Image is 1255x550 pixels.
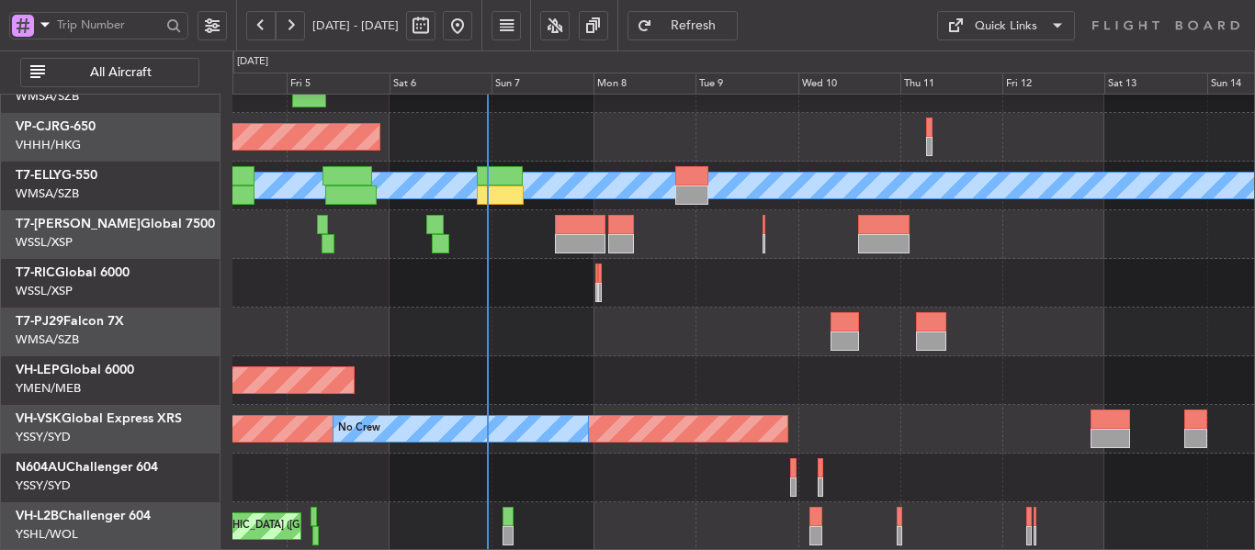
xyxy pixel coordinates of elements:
[900,73,1002,95] div: Thu 11
[16,412,62,425] span: VH-VSK
[312,17,399,34] span: [DATE] - [DATE]
[287,73,389,95] div: Fri 5
[975,17,1037,36] div: Quick Links
[16,461,66,474] span: N604AU
[338,415,380,443] div: No Crew
[16,364,60,376] span: VH-LEP
[16,510,151,522] a: VH-L2BChallenger 604
[798,73,900,95] div: Wed 10
[1002,73,1104,95] div: Fri 12
[16,266,55,279] span: T7-RIC
[16,315,63,328] span: T7-PJ29
[16,218,141,230] span: T7-[PERSON_NAME]
[594,73,695,95] div: Mon 8
[16,120,96,133] a: VP-CJRG-650
[16,526,78,543] a: YSHL/WOL
[185,73,287,95] div: Thu 4
[16,380,81,397] a: YMEN/MEB
[16,283,73,299] a: WSSL/XSP
[16,364,134,376] a: VH-LEPGlobal 6000
[16,169,62,182] span: T7-ELLY
[16,315,124,328] a: T7-PJ29Falcon 7X
[1104,73,1206,95] div: Sat 13
[237,54,268,70] div: [DATE]
[656,19,731,32] span: Refresh
[16,88,79,105] a: WMSA/SZB
[16,120,60,133] span: VP-CJR
[16,185,79,202] a: WMSA/SZB
[16,429,71,445] a: YSSY/SYD
[20,58,199,87] button: All Aircraft
[492,73,594,95] div: Sun 7
[16,169,97,182] a: T7-ELLYG-550
[96,512,398,540] div: Unplanned Maint [GEOGRAPHIC_DATA] ([GEOGRAPHIC_DATA])
[390,73,492,95] div: Sat 6
[16,234,73,251] a: WSSL/XSP
[937,11,1075,40] button: Quick Links
[695,73,797,95] div: Tue 9
[16,510,59,522] span: VH-L2B
[16,461,158,474] a: N604AUChallenger 604
[16,137,81,153] a: VHHH/HKG
[627,11,738,40] button: Refresh
[57,11,161,39] input: Trip Number
[16,266,130,279] a: T7-RICGlobal 6000
[16,218,215,230] a: T7-[PERSON_NAME]Global 7500
[16,412,182,425] a: VH-VSKGlobal Express XRS
[49,66,193,79] span: All Aircraft
[16,477,71,494] a: YSSY/SYD
[16,331,79,348] a: WMSA/SZB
